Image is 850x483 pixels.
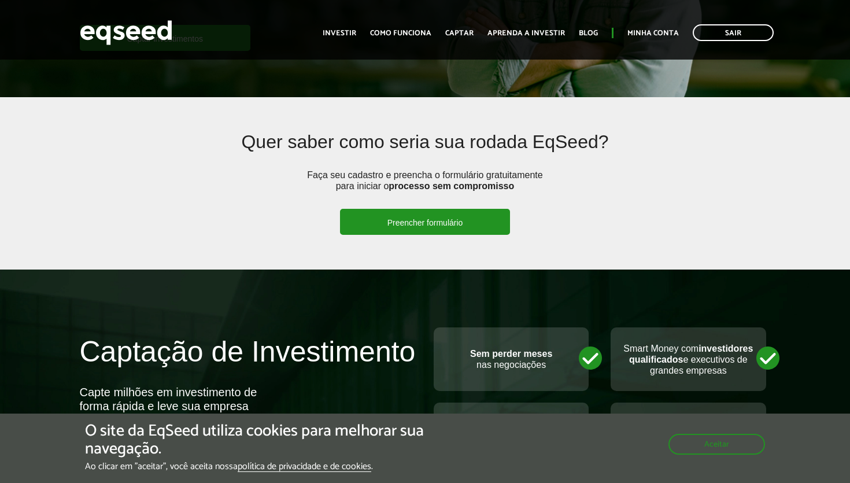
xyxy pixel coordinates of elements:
a: política de privacidade e de cookies [238,462,371,472]
button: Aceitar [668,434,765,455]
a: Investir [323,30,356,37]
h2: Quer saber como seria sua rodada EqSeed? [150,132,700,169]
a: Preencher formulário [340,209,511,235]
strong: investidores qualificados [629,344,753,364]
strong: processo sem compromisso [389,181,514,191]
p: Smart Money com e executivos de grandes empresas [622,343,754,377]
p: Ao clicar em "aceitar", você aceita nossa . [85,461,493,472]
a: Blog [579,30,598,37]
a: Minha conta [627,30,679,37]
p: nas negociações [445,348,577,370]
a: Aprenda a investir [487,30,565,37]
a: Como funciona [370,30,431,37]
a: Captar [445,30,474,37]
div: Capte milhões em investimento de forma rápida e leve sua empresa para um novo patamar [80,385,265,427]
h5: O site da EqSeed utiliza cookies para melhorar sua navegação. [85,422,493,458]
img: EqSeed [80,17,172,48]
strong: Sem perder meses [470,349,552,359]
h2: Captação de Investimento [80,336,417,385]
a: Sair [693,24,774,41]
p: Faça seu cadastro e preencha o formulário gratuitamente para iniciar o [304,169,546,209]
